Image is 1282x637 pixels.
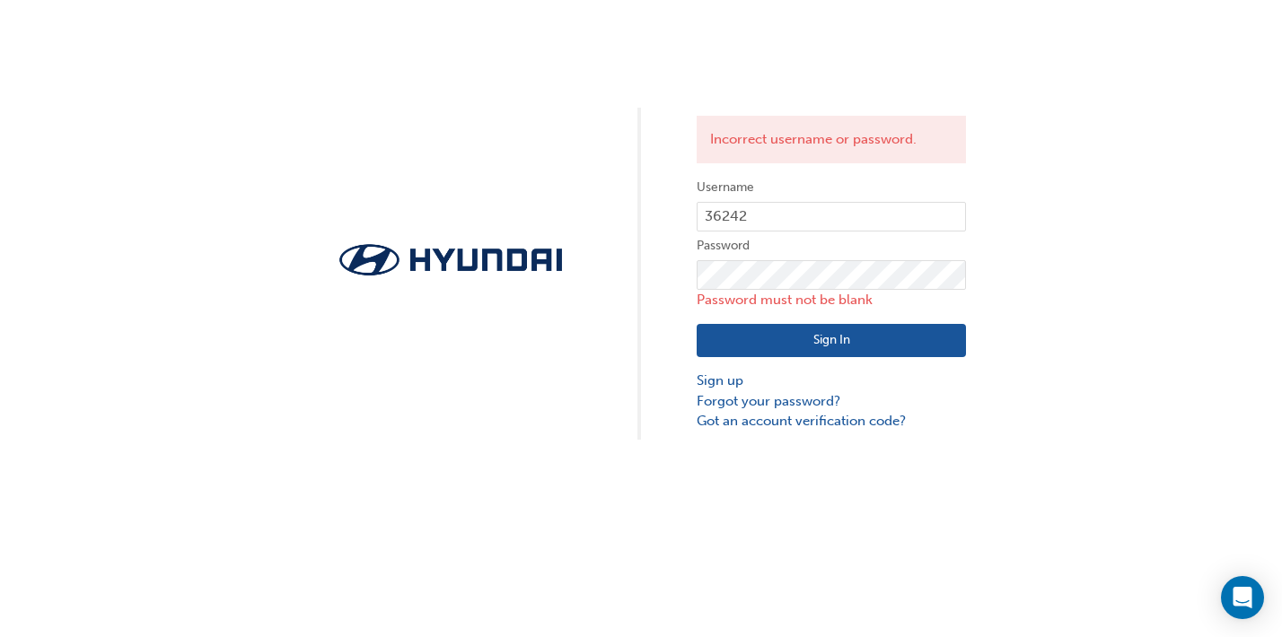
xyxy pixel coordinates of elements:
[697,371,966,391] a: Sign up
[697,290,966,310] p: Password must not be blank
[697,202,966,232] input: Username
[1221,576,1264,619] div: Open Intercom Messenger
[697,324,966,358] button: Sign In
[697,177,966,198] label: Username
[697,411,966,432] a: Got an account verification code?
[316,239,585,281] img: Trak
[697,116,966,163] div: Incorrect username or password.
[697,235,966,257] label: Password
[697,391,966,412] a: Forgot your password?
